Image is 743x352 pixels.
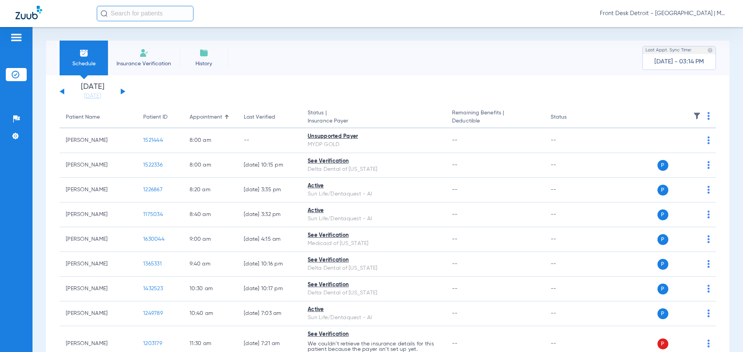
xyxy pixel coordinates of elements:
span: P [657,338,668,349]
span: -- [452,138,458,143]
th: Status [544,107,597,128]
img: group-dot-blue.svg [707,235,710,243]
div: Active [308,182,440,190]
img: x.svg [690,260,698,268]
img: group-dot-blue.svg [707,285,710,292]
span: History [185,60,222,68]
img: x.svg [690,235,698,243]
td: 10:30 AM [183,277,238,301]
img: Zuub Logo [15,6,42,19]
span: P [657,259,668,270]
td: [PERSON_NAME] [60,202,137,227]
span: 1522336 [143,162,163,168]
span: -- [452,187,458,192]
td: [DATE] 10:15 PM [238,153,301,178]
img: group-dot-blue.svg [707,186,710,194]
span: 1521444 [143,138,163,143]
td: 8:20 AM [183,178,238,202]
img: x.svg [690,211,698,218]
div: Appointment [190,113,222,121]
td: 8:40 AM [183,202,238,227]
div: Medicaid of [US_STATE] [308,240,440,248]
span: 1432523 [143,286,163,291]
img: group-dot-blue.svg [707,136,710,144]
img: x.svg [690,285,698,292]
td: [DATE] 7:03 AM [238,301,301,326]
td: [DATE] 10:16 PM [238,252,301,277]
img: group-dot-blue.svg [707,112,710,120]
td: -- [238,128,301,153]
span: -- [452,162,458,168]
td: -- [544,227,597,252]
span: 1365331 [143,261,162,267]
img: x.svg [690,186,698,194]
img: hamburger-icon [10,33,22,42]
td: [PERSON_NAME] [60,153,137,178]
span: [DATE] - 03:14 PM [654,58,704,66]
img: group-dot-blue.svg [707,340,710,347]
span: Insurance Payer [308,117,440,125]
span: -- [452,236,458,242]
img: group-dot-blue.svg [707,211,710,218]
img: History [199,48,209,58]
div: Delta Dental of [US_STATE] [308,264,440,272]
td: -- [544,153,597,178]
span: Deductible [452,117,538,125]
img: group-dot-blue.svg [707,161,710,169]
div: Patient ID [143,113,168,121]
td: 8:00 AM [183,128,238,153]
span: -- [452,286,458,291]
span: -- [452,341,458,346]
img: Manual Insurance Verification [139,48,149,58]
img: Search Icon [101,10,108,17]
td: 9:40 AM [183,252,238,277]
td: [DATE] 4:15 AM [238,227,301,252]
div: Active [308,207,440,215]
td: [DATE] 10:17 PM [238,277,301,301]
div: See Verification [308,157,440,165]
th: Remaining Benefits | [446,107,544,128]
a: [DATE] [69,92,116,100]
div: Last Verified [244,113,275,121]
div: See Verification [308,256,440,264]
span: -- [452,261,458,267]
td: 9:00 AM [183,227,238,252]
td: -- [544,202,597,227]
div: Patient Name [66,113,131,121]
div: See Verification [308,231,440,240]
div: See Verification [308,330,440,338]
span: Front Desk Detroit - [GEOGRAPHIC_DATA] | My Community Dental Centers [600,10,728,17]
div: Patient ID [143,113,177,121]
span: 1175034 [143,212,163,217]
div: Delta Dental of [US_STATE] [308,165,440,173]
img: last sync help info [707,48,713,53]
div: Patient Name [66,113,100,121]
span: P [657,308,668,319]
span: -- [452,212,458,217]
span: 1630044 [143,236,164,242]
li: [DATE] [69,83,116,100]
span: Last Appt. Sync Time: [645,46,692,54]
div: Sun Life/Dentaquest - AI [308,314,440,322]
span: Schedule [65,60,102,68]
img: group-dot-blue.svg [707,260,710,268]
img: x.svg [690,340,698,347]
td: [PERSON_NAME] [60,252,137,277]
span: Insurance Verification [114,60,174,68]
td: -- [544,128,597,153]
div: MYDP GOLD [308,141,440,149]
span: P [657,185,668,196]
td: -- [544,178,597,202]
td: -- [544,277,597,301]
td: 10:40 AM [183,301,238,326]
img: Schedule [79,48,89,58]
span: 1203179 [143,341,162,346]
td: -- [544,252,597,277]
img: filter.svg [693,112,701,120]
input: Search for patients [97,6,193,21]
img: x.svg [690,309,698,317]
td: [DATE] 3:35 PM [238,178,301,202]
span: 1249789 [143,311,163,316]
span: P [657,234,668,245]
td: [PERSON_NAME] [60,301,137,326]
